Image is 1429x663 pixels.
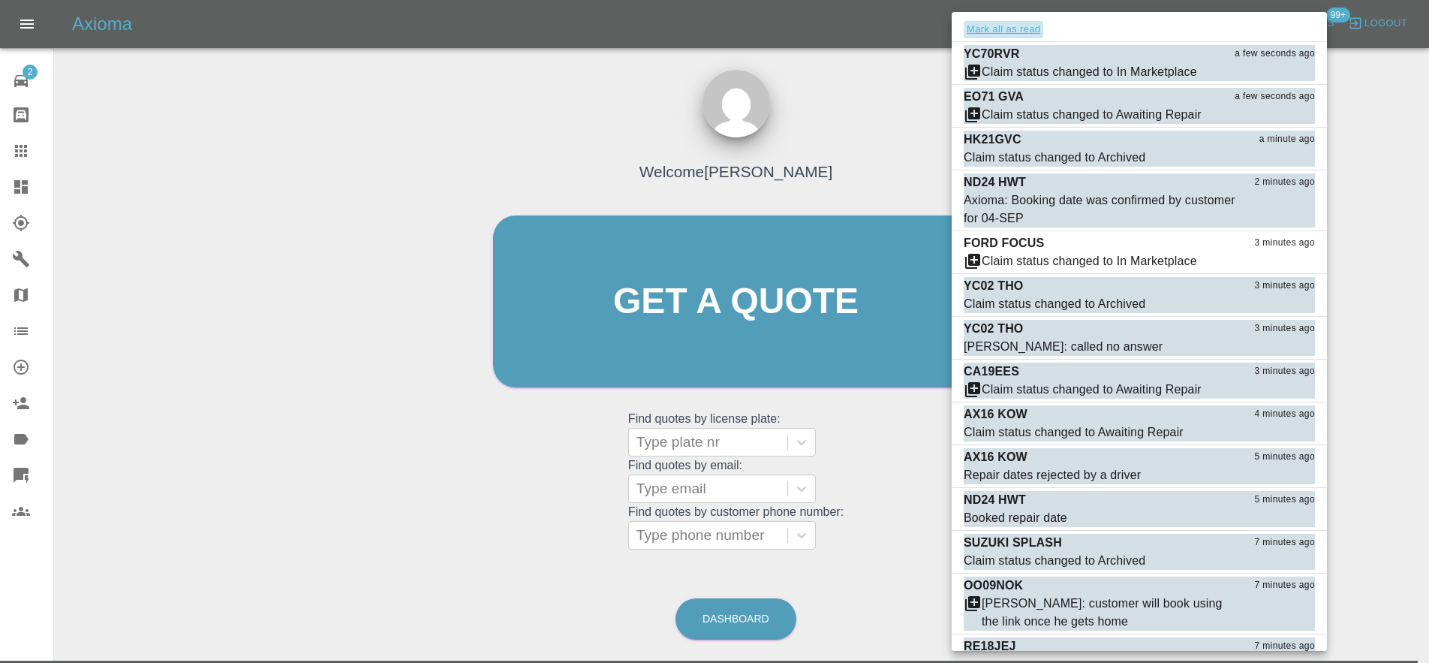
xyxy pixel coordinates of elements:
div: Claim status changed to Archived [964,552,1145,570]
span: 5 minutes ago [1254,493,1315,508]
span: 7 minutes ago [1254,578,1315,593]
div: Claim status changed to Awaiting Repair [982,381,1202,399]
div: Claim status changed to Archived [964,149,1145,167]
span: 4 minutes ago [1254,407,1315,422]
button: Mark all as read [964,21,1043,38]
p: ND24 HWT [964,491,1026,509]
span: 3 minutes ago [1254,321,1315,336]
p: OO09NOK [964,577,1023,595]
p: AX16 KOW [964,448,1027,466]
span: 2 minutes ago [1254,175,1315,190]
p: EO71 GVA [964,88,1024,106]
div: Booked repair date [964,509,1067,527]
span: 3 minutes ago [1254,236,1315,251]
span: a few seconds ago [1235,89,1315,104]
div: Claim status changed to In Marketplace [982,252,1197,270]
p: CA19EES [964,363,1019,381]
div: Claim status changed to Awaiting Repair [964,423,1184,441]
div: Axioma: Booking date was confirmed by customer for 04-SEP [964,191,1240,228]
span: a few seconds ago [1235,47,1315,62]
div: [PERSON_NAME]: customer will book using the link once he gets home [982,595,1240,631]
span: 5 minutes ago [1254,450,1315,465]
span: 7 minutes ago [1254,535,1315,550]
span: a minute ago [1259,132,1315,147]
span: 3 minutes ago [1254,364,1315,379]
p: HK21GVC [964,131,1021,149]
div: Repair dates rejected by a driver [964,466,1141,484]
p: YC70RVR [964,45,1020,63]
p: FORD FOCUS [964,234,1044,252]
div: Claim status changed to In Marketplace [982,63,1197,81]
p: AX16 KOW [964,405,1027,423]
div: [PERSON_NAME]: called no answer [964,338,1163,356]
span: 3 minutes ago [1254,279,1315,294]
span: 7 minutes ago [1254,639,1315,654]
p: YC02 THO [964,277,1023,295]
p: YC02 THO [964,320,1023,338]
p: SUZUKI SPLASH [964,534,1062,552]
div: Claim status changed to Awaiting Repair [982,106,1202,124]
p: RE18JEJ [964,637,1016,655]
p: ND24 HWT [964,173,1026,191]
div: Claim status changed to Archived [964,295,1145,313]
